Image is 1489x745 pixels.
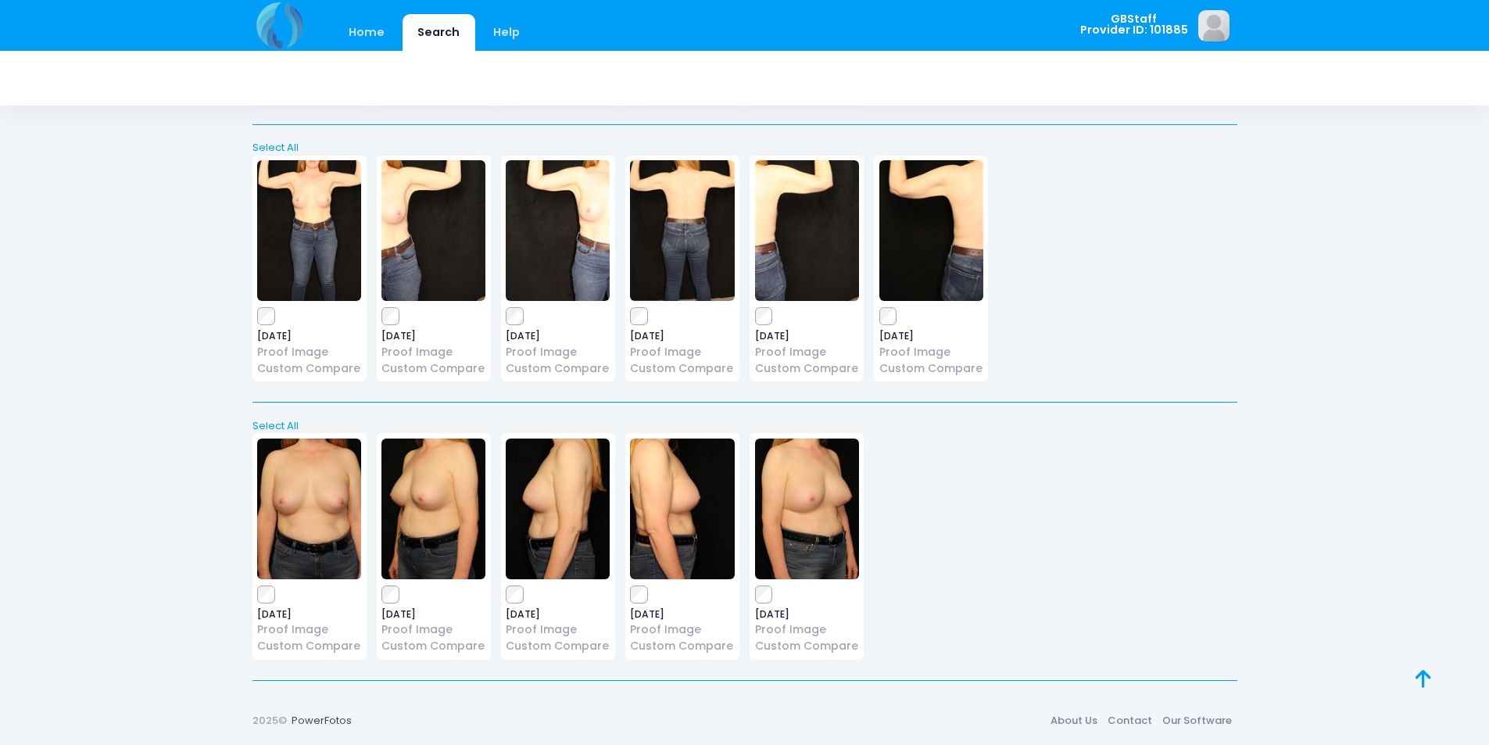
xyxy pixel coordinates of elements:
[381,638,485,654] a: Custom Compare
[755,344,859,360] a: Proof Image
[334,14,400,51] a: Home
[257,610,361,619] span: [DATE]
[1046,706,1103,734] a: About Us
[506,344,610,360] a: Proof Image
[257,331,361,341] span: [DATE]
[506,610,610,619] span: [DATE]
[247,418,1242,434] a: Select All
[755,439,859,579] img: image
[879,360,983,377] a: Custom Compare
[630,160,734,301] img: image
[1158,706,1237,734] a: Our Software
[630,360,734,377] a: Custom Compare
[257,439,361,579] img: image
[755,610,859,619] span: [DATE]
[1103,706,1158,734] a: Contact
[252,713,287,728] span: 2025©
[755,160,859,301] img: image
[506,331,610,341] span: [DATE]
[506,638,610,654] a: Custom Compare
[257,360,361,377] a: Custom Compare
[755,621,859,638] a: Proof Image
[879,344,983,360] a: Proof Image
[630,638,734,654] a: Custom Compare
[506,360,610,377] a: Custom Compare
[879,160,983,301] img: image
[630,331,734,341] span: [DATE]
[403,14,475,51] a: Search
[755,331,859,341] span: [DATE]
[381,610,485,619] span: [DATE]
[755,638,859,654] a: Custom Compare
[381,331,485,341] span: [DATE]
[755,360,859,377] a: Custom Compare
[292,713,352,728] a: PowerFotos
[506,439,610,579] img: image
[630,439,734,579] img: image
[506,160,610,301] img: image
[381,621,485,638] a: Proof Image
[630,610,734,619] span: [DATE]
[478,14,535,51] a: Help
[879,331,983,341] span: [DATE]
[381,160,485,301] img: image
[630,344,734,360] a: Proof Image
[630,621,734,638] a: Proof Image
[381,344,485,360] a: Proof Image
[1198,10,1229,41] img: image
[381,439,485,579] img: image
[257,160,361,301] img: image
[506,621,610,638] a: Proof Image
[381,360,485,377] a: Custom Compare
[1080,13,1188,36] span: GBStaff Provider ID: 101885
[257,344,361,360] a: Proof Image
[257,638,361,654] a: Custom Compare
[257,621,361,638] a: Proof Image
[247,140,1242,156] a: Select All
